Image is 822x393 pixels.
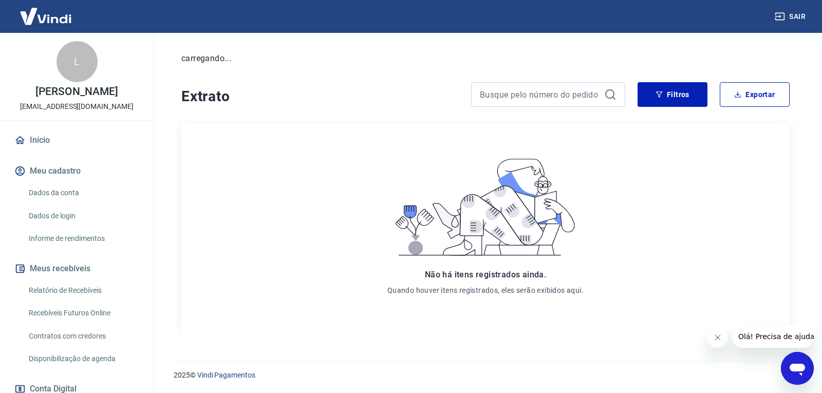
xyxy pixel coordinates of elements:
[57,41,98,82] div: L
[781,352,814,385] iframe: Botão para abrir a janela de mensagens
[181,52,790,65] p: carregando...
[12,257,141,280] button: Meus recebíveis
[480,87,600,102] input: Busque pelo número do pedido
[6,7,86,15] span: Olá! Precisa de ajuda?
[387,285,584,295] p: Quando houver itens registrados, eles serão exibidos aqui.
[425,270,546,279] span: Não há itens registrados ainda.
[174,370,797,381] p: 2025 ©
[25,205,141,227] a: Dados de login
[12,1,79,32] img: Vindi
[25,326,141,347] a: Contratos com credores
[25,228,141,249] a: Informe de rendimentos
[638,82,707,107] button: Filtros
[773,7,810,26] button: Sair
[12,160,141,182] button: Meu cadastro
[25,348,141,369] a: Disponibilização de agenda
[25,280,141,301] a: Relatório de Recebíveis
[197,371,255,379] a: Vindi Pagamentos
[25,303,141,324] a: Recebíveis Futuros Online
[12,129,141,152] a: Início
[732,325,814,348] iframe: Mensagem da empresa
[35,86,118,97] p: [PERSON_NAME]
[181,86,459,107] h4: Extrato
[20,101,134,112] p: [EMAIL_ADDRESS][DOMAIN_NAME]
[25,182,141,203] a: Dados da conta
[720,82,790,107] button: Exportar
[707,327,728,348] iframe: Fechar mensagem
